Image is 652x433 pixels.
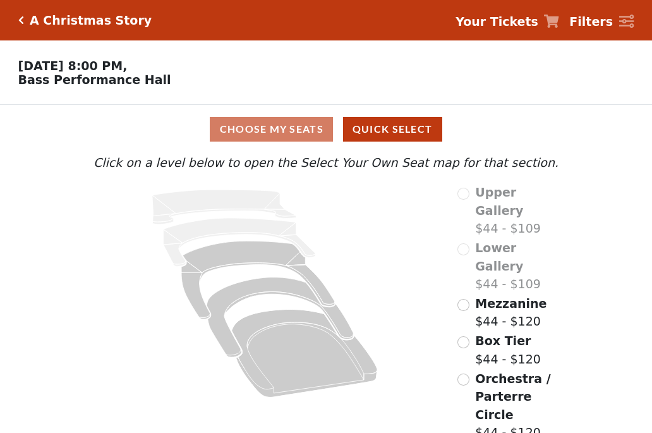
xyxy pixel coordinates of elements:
path: Orchestra / Parterre Circle - Seats Available: 145 [232,310,378,398]
strong: Your Tickets [456,15,538,28]
strong: Filters [569,15,613,28]
span: Mezzanine [475,296,546,310]
p: Click on a level below to open the Select Your Own Seat map for that section. [90,154,562,172]
span: Box Tier [475,334,531,348]
h5: A Christmas Story [30,13,152,28]
label: $44 - $109 [475,183,562,238]
label: $44 - $120 [475,332,541,368]
path: Upper Gallery - Seats Available: 0 [152,190,296,224]
span: Upper Gallery [475,185,523,217]
span: Lower Gallery [475,241,523,273]
button: Quick Select [343,117,442,142]
label: $44 - $109 [475,239,562,293]
a: Filters [569,13,634,31]
a: Your Tickets [456,13,559,31]
label: $44 - $120 [475,295,546,331]
span: Orchestra / Parterre Circle [475,372,550,422]
path: Lower Gallery - Seats Available: 0 [164,218,316,266]
a: Click here to go back to filters [18,16,24,25]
